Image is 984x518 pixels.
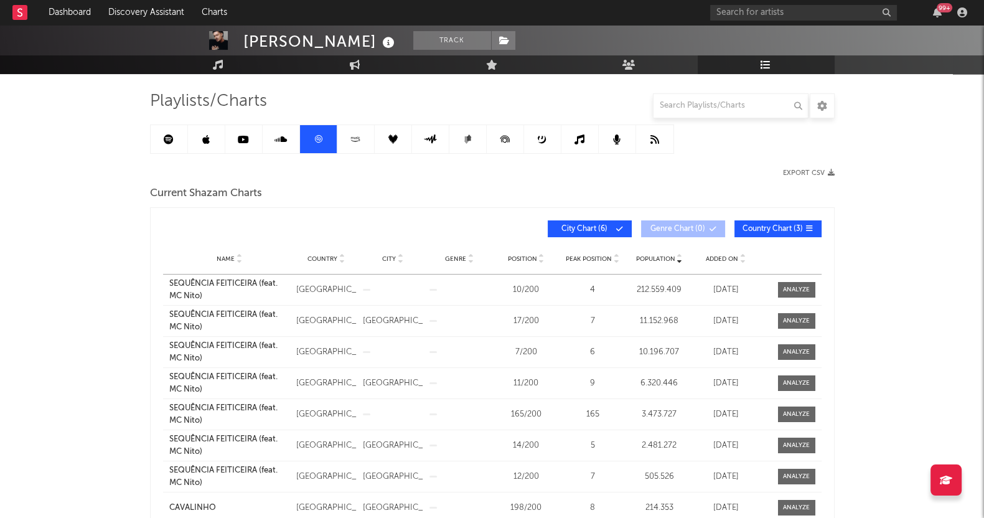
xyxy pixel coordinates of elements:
div: 17 / 200 [496,315,556,327]
div: 11.152.968 [629,315,690,327]
button: City Chart(6) [548,220,632,237]
div: 7 [563,315,623,327]
span: Population [636,255,675,263]
span: Genre [445,255,466,263]
button: Country Chart(3) [734,220,822,237]
div: 10.196.707 [629,346,690,359]
span: Current Shazam Charts [150,186,262,201]
div: [GEOGRAPHIC_DATA] [363,440,423,452]
div: [DATE] [696,284,756,296]
span: City [382,255,396,263]
div: [GEOGRAPHIC_DATA] [296,408,357,421]
div: [DATE] [696,471,756,483]
div: 11 / 200 [496,377,556,390]
div: [GEOGRAPHIC_DATA] [296,315,357,327]
div: 505.526 [629,471,690,483]
span: Playlists/Charts [150,94,267,109]
a: SEQUÊNCIA FEITICEIRA (feat. MC Nito) [169,278,290,302]
div: [DATE] [696,502,756,514]
div: 3.473.727 [629,408,690,421]
div: [DATE] [696,440,756,452]
div: [GEOGRAPHIC_DATA] [363,502,423,514]
a: SEQUÊNCIA FEITICEIRA (feat. MC Nito) [169,433,290,458]
div: [GEOGRAPHIC_DATA] [296,471,357,483]
a: SEQUÊNCIA FEITICEIRA (feat. MC Nito) [169,371,290,395]
div: [DATE] [696,315,756,327]
div: 165 / 200 [496,408,556,421]
div: [GEOGRAPHIC_DATA] [296,502,357,514]
a: SEQUÊNCIA FEITICEIRA (feat. MC Nito) [169,402,290,426]
span: Added On [706,255,738,263]
span: Country [307,255,337,263]
div: [DATE] [696,346,756,359]
input: Search for artists [710,5,897,21]
div: 9 [563,377,623,390]
button: Genre Chart(0) [641,220,725,237]
div: 165 [563,408,623,421]
a: SEQUÊNCIA FEITICEIRA (feat. MC Nito) [169,464,290,489]
div: 214.353 [629,502,690,514]
div: [GEOGRAPHIC_DATA] [296,346,357,359]
a: CAVALINHO [169,502,290,514]
span: City Chart ( 6 ) [556,225,613,233]
div: 10 / 200 [496,284,556,296]
button: 99+ [933,7,942,17]
div: 6.320.446 [629,377,690,390]
div: [GEOGRAPHIC_DATA] [296,377,357,390]
span: Name [217,255,235,263]
a: SEQUÊNCIA FEITICEIRA (feat. MC Nito) [169,309,290,333]
div: 2.481.272 [629,440,690,452]
div: 99 + [937,3,952,12]
div: [GEOGRAPHIC_DATA] [296,440,357,452]
div: 6 [563,346,623,359]
div: 212.559.409 [629,284,690,296]
div: [GEOGRAPHIC_DATA] [363,315,423,327]
a: SEQUÊNCIA FEITICEIRA (feat. MC Nito) [169,340,290,364]
div: [GEOGRAPHIC_DATA] [363,471,423,483]
button: Export CSV [783,169,835,177]
span: Country Chart ( 3 ) [743,225,803,233]
span: Peak Position [566,255,612,263]
span: Genre Chart ( 0 ) [649,225,706,233]
div: 12 / 200 [496,471,556,483]
input: Search Playlists/Charts [653,93,808,118]
div: [GEOGRAPHIC_DATA] [296,284,357,296]
div: 5 [563,440,623,452]
div: [DATE] [696,377,756,390]
div: [GEOGRAPHIC_DATA] [363,377,423,390]
div: [PERSON_NAME] [243,31,398,52]
div: 7 / 200 [496,346,556,359]
div: 198 / 200 [496,502,556,514]
div: 4 [563,284,623,296]
div: 7 [563,471,623,483]
div: 8 [563,502,623,514]
div: 14 / 200 [496,440,556,452]
div: [DATE] [696,408,756,421]
button: Track [413,31,491,50]
span: Position [508,255,537,263]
